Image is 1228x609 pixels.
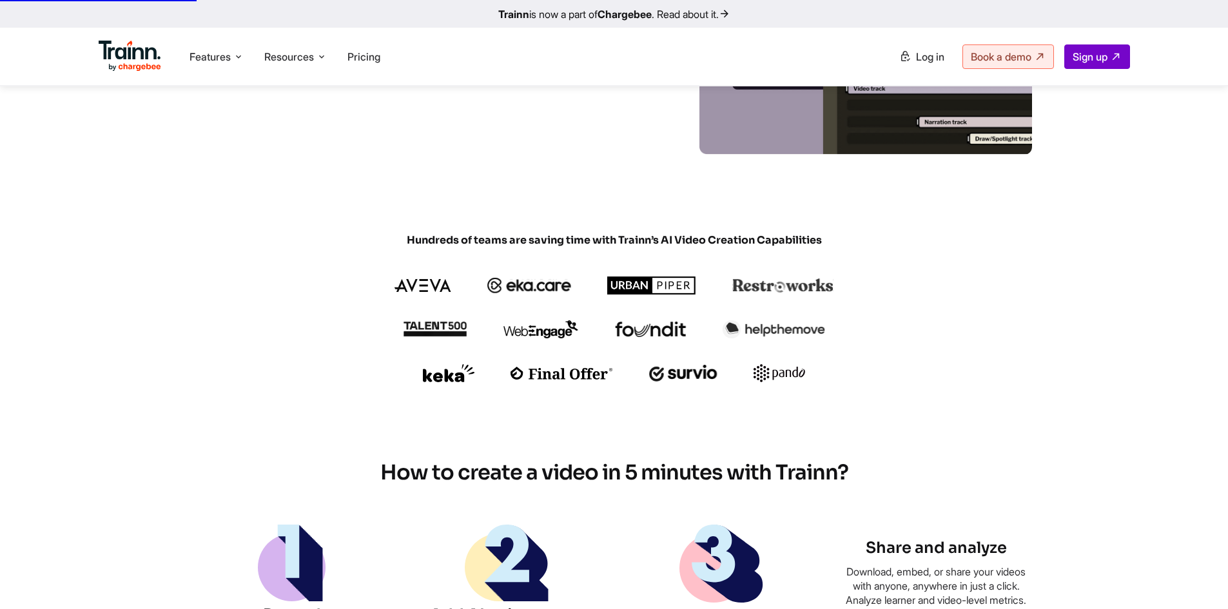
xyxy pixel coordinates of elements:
[916,50,944,63] span: Log in
[1164,547,1228,609] iframe: Chat Widget
[403,321,467,337] img: talent500 logo
[607,276,696,295] img: urbanpiper logo
[190,50,231,64] span: Features
[649,365,718,382] img: survio logo
[1064,44,1130,69] a: Sign up
[347,50,380,63] a: Pricing
[99,41,162,72] img: Trainn Logo
[258,525,326,601] img: step-one | | Video creation | Online video creator | Online video editor
[614,322,687,337] img: foundit logo
[487,278,571,293] img: ekacare logo
[754,364,805,382] img: pando logo
[723,320,825,338] img: helpthemove logo
[264,50,314,64] span: Resources
[894,525,978,598] img: step-four | | Video creation | Online video creator | Online video editor
[395,279,451,292] img: aveva logo
[962,44,1054,69] a: Book a demo
[679,525,763,603] img: step-three | | Video creation | Online video creator | Online video editor
[465,525,549,601] img: step-two | | Video creation | Online video creator | Online video editor
[498,8,529,21] b: Trainn
[1073,50,1107,63] span: Sign up
[423,364,474,382] img: keka logo
[511,367,613,380] img: finaloffer logo
[892,45,952,68] a: Log in
[732,278,833,293] img: restroworks logo
[598,8,652,21] b: Chargebee
[305,233,924,247] span: Hundreds of teams are saving time with Trainn’s AI Video Creation Capabilities
[971,50,1031,63] span: Book a demo
[344,459,885,487] h2: How to create a video in 5 minutes with Trainn?
[503,320,578,338] img: webengage logo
